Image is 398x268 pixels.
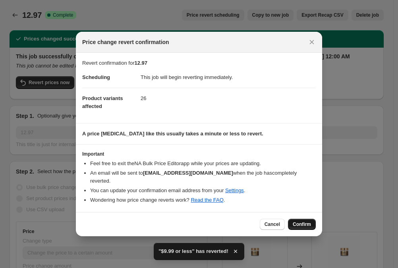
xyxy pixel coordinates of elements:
button: Confirm [288,219,316,230]
b: A price [MEDICAL_DATA] like this usually takes a minute or less to revert. [82,131,263,137]
dd: 26 [141,88,316,109]
li: You can update your confirmation email address from your . [90,187,316,195]
li: An email will be sent to when the job has completely reverted . [90,169,316,185]
span: Product variants affected [82,95,123,109]
span: Confirm [293,221,311,228]
h3: Important [82,151,316,157]
dd: This job will begin reverting immediately. [141,67,316,88]
a: Read the FAQ [191,197,223,203]
p: Revert confirmation for [82,59,316,67]
b: 12.97 [135,60,148,66]
a: Settings [225,187,244,193]
button: Close [306,37,317,48]
b: [EMAIL_ADDRESS][DOMAIN_NAME] [143,170,233,176]
li: Feel free to exit the NA Bulk Price Editor app while your prices are updating. [90,160,316,168]
span: Cancel [265,221,280,228]
button: Cancel [260,219,285,230]
span: Scheduling [82,74,110,80]
span: Price change revert confirmation [82,38,169,46]
span: "$9.99 or less" has reverted! [158,247,228,255]
li: Wondering how price change reverts work? . [90,196,316,204]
